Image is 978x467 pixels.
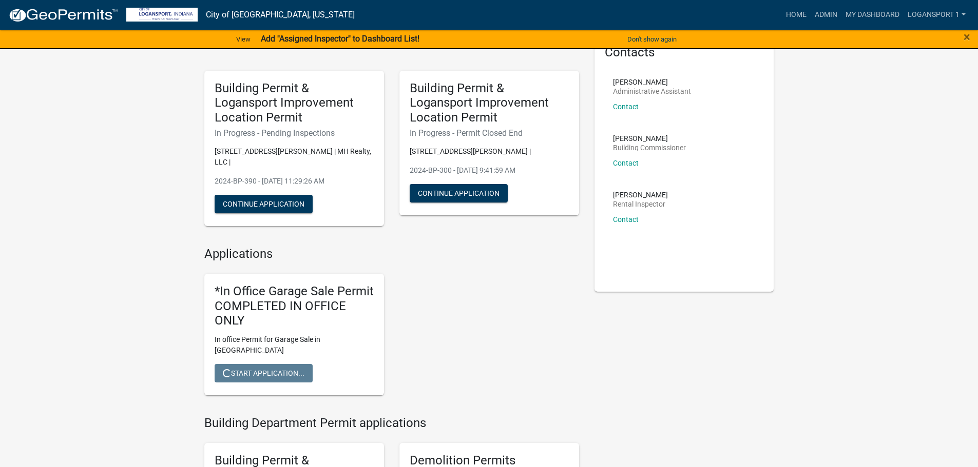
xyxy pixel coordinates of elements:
p: [PERSON_NAME] [613,191,668,198]
p: 2024-BP-300 - [DATE] 9:41:59 AM [410,165,569,176]
p: [STREET_ADDRESS][PERSON_NAME] | [410,146,569,157]
a: Contact [613,159,639,167]
p: 2024-BP-390 - [DATE] 11:29:26 AM [215,176,374,187]
p: [PERSON_NAME] [613,78,691,86]
a: View [232,31,255,48]
h6: In Progress - Permit Closed End [410,128,569,138]
button: Start Application... [215,364,313,382]
a: Contact [613,103,639,111]
button: Continue Application [410,184,508,202]
p: In office Permit for Garage Sale in [GEOGRAPHIC_DATA] [215,334,374,356]
a: City of [GEOGRAPHIC_DATA], [US_STATE] [206,6,355,24]
p: [STREET_ADDRESS][PERSON_NAME] | MH Realty, LLC | [215,146,374,168]
a: My Dashboard [841,5,904,25]
h5: Contacts [605,45,764,60]
strong: Add "Assigned Inspector" to Dashboard List! [261,34,419,44]
a: Logansport 1 [904,5,970,25]
button: Continue Application [215,195,313,213]
h4: Applications [204,247,579,261]
button: Don't show again [623,31,681,48]
img: City of Logansport, Indiana [126,8,198,22]
h5: *In Office Garage Sale Permit COMPLETED IN OFFICE ONLY [215,284,374,328]
span: Start Application... [223,369,304,377]
h5: Building Permit & Logansport Improvement Location Permit [215,81,374,125]
p: Administrative Assistant [613,88,691,95]
h5: Building Permit & Logansport Improvement Location Permit [410,81,569,125]
p: Building Commissioner [613,144,686,151]
p: Rental Inspector [613,200,668,208]
h4: Building Department Permit applications [204,416,579,431]
span: × [964,30,970,44]
button: Close [964,31,970,43]
p: [PERSON_NAME] [613,135,686,142]
a: Home [782,5,811,25]
a: Contact [613,215,639,224]
h6: In Progress - Pending Inspections [215,128,374,138]
a: Admin [811,5,841,25]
